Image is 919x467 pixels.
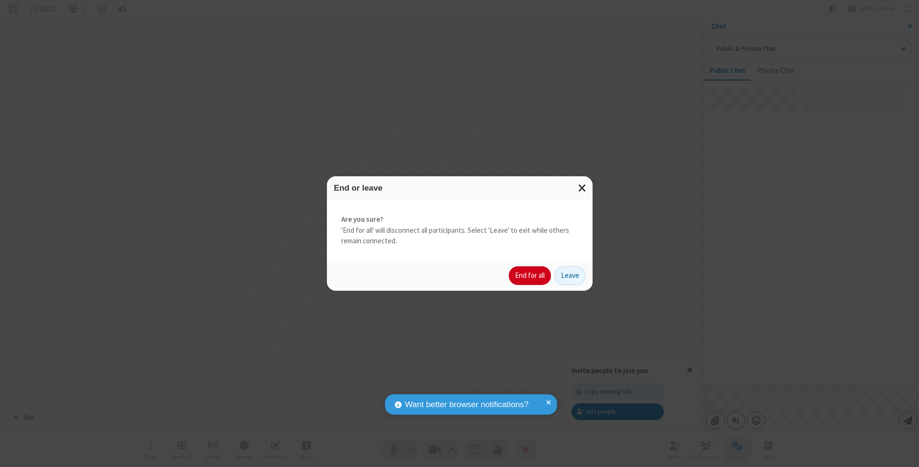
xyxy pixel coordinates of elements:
[334,183,585,193] h3: End or leave
[341,214,578,225] strong: Are you sure?
[405,399,528,411] span: Want better browser notifications?
[555,266,585,285] button: Leave
[572,176,593,200] button: Close modal
[327,200,593,261] div: 'End for all' will disconnect all participants. Select 'Leave' to exit while others remain connec...
[509,266,551,285] button: End for all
